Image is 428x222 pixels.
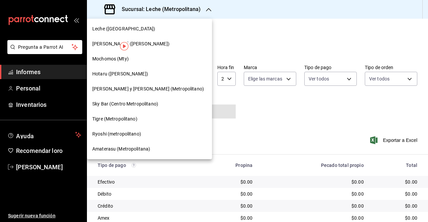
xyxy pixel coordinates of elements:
div: Amaterasu (Metropolitana) [87,142,212,157]
font: Ryoshi (metropolitano) [92,131,141,137]
div: Leche ([GEOGRAPHIC_DATA]) [87,21,212,36]
div: Tigre (Metropolitano) [87,112,212,127]
font: Sky Bar (Centro Metropolitano) [92,101,158,106]
font: Leche ([GEOGRAPHIC_DATA]) [92,26,155,31]
font: Tigre (Metropolitano) [92,116,137,122]
div: Sky Bar (Centro Metropolitano) [87,96,212,112]
div: [PERSON_NAME] y [PERSON_NAME] (Metropolitano) [87,81,212,96]
img: Marcador de información sobre herramientas [120,42,128,50]
font: [PERSON_NAME] y [PERSON_NAME] (Metropolitano) [92,86,204,91]
font: [PERSON_NAME] ([PERSON_NAME]) [92,41,170,46]
font: Amaterasu (Metropolitana) [92,146,150,152]
font: Hotaru ([PERSON_NAME]) [92,71,148,76]
div: Mochomos (Mty) [87,51,212,66]
div: Ryoshi (metropolitano) [87,127,212,142]
font: Mochomos (Mty) [92,56,129,61]
div: [PERSON_NAME] ([PERSON_NAME]) [87,36,212,51]
div: Hotaru ([PERSON_NAME]) [87,66,212,81]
